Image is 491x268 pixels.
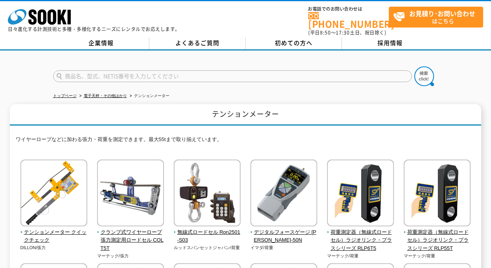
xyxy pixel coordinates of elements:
img: btn_search.png [414,66,434,86]
span: はこちら [393,7,483,27]
span: テンションメーター クイックチェック [20,228,88,245]
img: テンションメーター クイックチェック [20,160,87,228]
input: 商品名、型式、NETIS番号を入力してください [53,70,412,82]
a: [PHONE_NUMBER] [308,12,389,28]
span: お電話でのお問い合わせは [308,7,389,11]
h1: テンションメーター [10,104,481,126]
span: 無線式ロードセル Ron2501-S03 [174,228,241,245]
p: DILLON/張力 [20,244,88,251]
a: 採用情報 [342,37,438,49]
a: テンションメーター クイックチェック [20,221,88,244]
p: マーテック/荷重 [404,253,471,259]
img: クランプ式ワイヤーロープ張力測定用ロードセル COLT5T [97,160,164,228]
img: デジタルフォースゲージ ZTS-50N [250,160,317,228]
p: ルッドスパンセットジャパン/荷重 [174,244,241,251]
span: 荷重測定器（無線式ロードセル）ラジオリンク・プラスシリーズ RLP6T5 [327,228,394,253]
span: (平日 ～ 土日、祝日除く) [308,29,386,36]
img: 荷重測定器（無線式ロードセル）ラジオリンク・プラスシリーズ RLP6T5 [327,160,394,228]
img: 無線式ロードセル Ron2501-S03 [174,160,241,228]
span: デジタルフォースゲージ [PERSON_NAME]-50N [250,228,318,245]
span: 8:50 [320,29,331,36]
span: クランプ式ワイヤーロープ張力測定用ロードセル COLT5T [97,228,164,253]
a: 電子天秤・その他はかり [84,94,127,98]
a: お見積り･お問い合わせはこちら [389,7,483,28]
span: 17:30 [336,29,350,36]
img: 荷重測定器（無線式ロードセル）ラジオリンク・プラスシリーズ RLP55T [404,160,471,228]
strong: お見積り･お問い合わせ [409,9,475,18]
li: テンションメーター [128,92,169,100]
p: マーテック/張力 [97,253,164,259]
a: 荷重測定器（無線式ロードセル）ラジオリンク・プラスシリーズ RLP6T5 [327,221,394,253]
a: よくあるご質問 [149,37,246,49]
a: 初めての方へ [246,37,342,49]
a: デジタルフォースゲージ [PERSON_NAME]-50N [250,221,318,244]
a: トップページ [53,94,77,98]
a: 無線式ロードセル Ron2501-S03 [174,221,241,244]
a: 企業情報 [53,37,149,49]
span: 荷重測定器（無線式ロードセル）ラジオリンク・プラスシリーズ RLP55T [404,228,471,253]
a: クランプ式ワイヤーロープ張力測定用ロードセル COLT5T [97,221,164,253]
span: 初めての方へ [275,39,313,47]
p: イマダ/荷重 [250,244,318,251]
p: ワイヤーロープなどに加わる張力・荷重を測定できます。最大55tまで取り揃えています。 [16,136,476,148]
p: 日々進化する計測技術と多種・多様化するニーズにレンタルでお応えします。 [8,27,180,31]
p: マーテック/荷重 [327,253,394,259]
a: 荷重測定器（無線式ロードセル）ラジオリンク・プラスシリーズ RLP55T [404,221,471,253]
